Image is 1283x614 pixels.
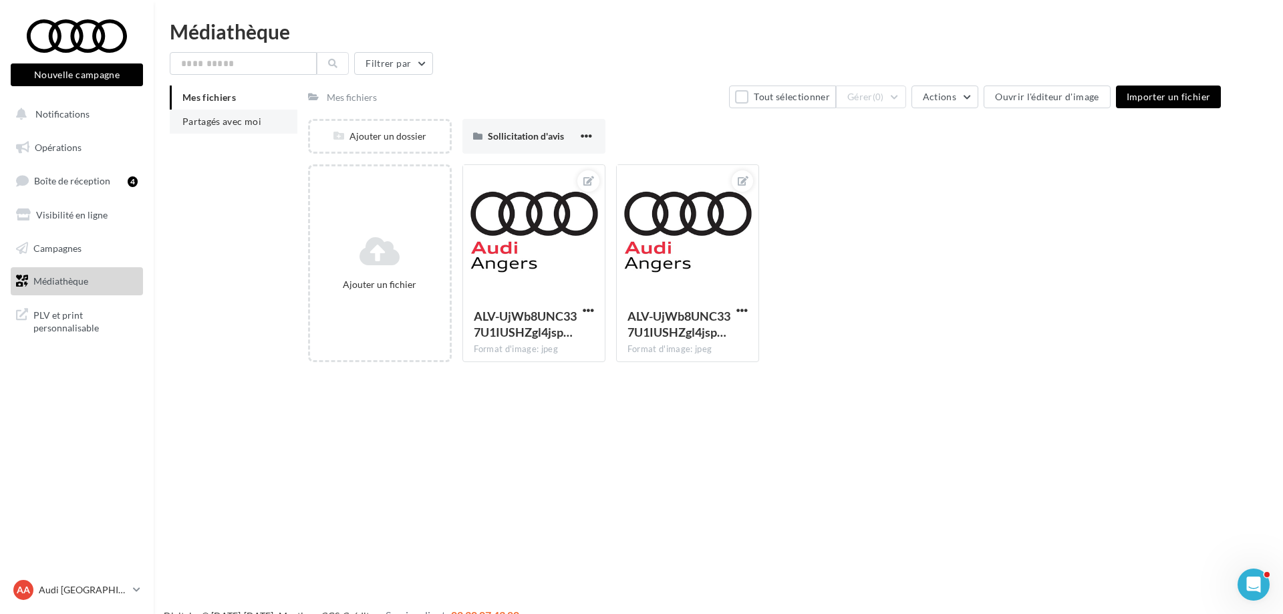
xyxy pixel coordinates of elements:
[11,63,143,86] button: Nouvelle campagne
[627,343,748,355] div: Format d'image: jpeg
[474,343,594,355] div: Format d'image: jpeg
[984,86,1110,108] button: Ouvrir l'éditeur d'image
[8,201,146,229] a: Visibilité en ligne
[1238,569,1270,601] iframe: Intercom live chat
[310,130,449,143] div: Ajouter un dossier
[1127,91,1211,102] span: Importer un fichier
[36,209,108,220] span: Visibilité en ligne
[8,235,146,263] a: Campagnes
[35,142,82,153] span: Opérations
[354,52,433,75] button: Filtrer par
[8,267,146,295] a: Médiathèque
[8,134,146,162] a: Opérations
[474,309,577,339] span: ALV-UjWb8UNC337U1IUSHZgl4jsp0qpIj6FHRHIO2n_7XUvB0oTDM8S_
[836,86,906,108] button: Gérer(0)
[627,309,730,339] span: ALV-UjWb8UNC337U1IUSHZgl4jsp0qpIj6FHRHIO2n_7XUvB0oTDM8S_
[923,91,956,102] span: Actions
[128,176,138,187] div: 4
[170,21,1267,41] div: Médiathèque
[315,278,444,291] div: Ajouter un fichier
[39,583,128,597] p: Audi [GEOGRAPHIC_DATA]
[488,130,564,142] span: Sollicitation d'avis
[8,166,146,195] a: Boîte de réception4
[182,116,261,127] span: Partagés avec moi
[33,275,88,287] span: Médiathèque
[911,86,978,108] button: Actions
[8,301,146,340] a: PLV et print personnalisable
[11,577,143,603] a: AA Audi [GEOGRAPHIC_DATA]
[33,306,138,335] span: PLV et print personnalisable
[17,583,30,597] span: AA
[182,92,236,103] span: Mes fichiers
[34,175,110,186] span: Boîte de réception
[8,100,140,128] button: Notifications
[729,86,836,108] button: Tout sélectionner
[327,91,377,104] div: Mes fichiers
[35,108,90,120] span: Notifications
[33,242,82,253] span: Campagnes
[873,92,884,102] span: (0)
[1116,86,1222,108] button: Importer un fichier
